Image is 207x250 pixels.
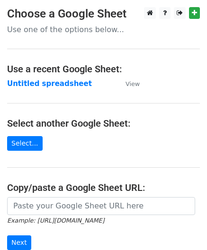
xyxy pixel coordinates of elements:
p: Use one of the options below... [7,25,200,34]
a: Untitled spreadsheet [7,79,92,88]
h4: Use a recent Google Sheet: [7,63,200,75]
a: Select... [7,136,43,151]
small: Example: [URL][DOMAIN_NAME] [7,217,104,224]
h4: Copy/paste a Google Sheet URL: [7,182,200,193]
a: View [116,79,140,88]
input: Next [7,235,31,250]
h3: Choose a Google Sheet [7,7,200,21]
h4: Select another Google Sheet: [7,118,200,129]
small: View [126,80,140,87]
input: Paste your Google Sheet URL here [7,197,195,215]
